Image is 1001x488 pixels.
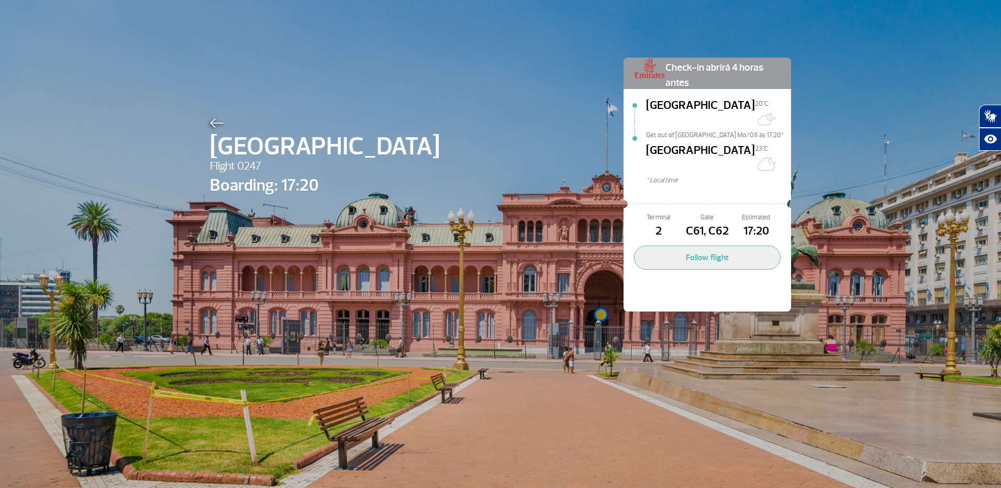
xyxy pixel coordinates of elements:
[646,175,791,185] span: * Local time
[979,128,1001,151] button: Abrir recursos assistivos.
[646,130,791,138] span: Get out of [GEOGRAPHIC_DATA] Mo/08 às 17:20*
[755,99,769,108] span: 20°C
[210,173,440,198] span: Boarding: 17:20
[210,128,440,165] span: [GEOGRAPHIC_DATA]
[755,108,776,129] img: Muitas nuvens
[634,223,683,240] span: 2
[979,105,1001,151] div: Plugin de acessibilidade da Hand Talk.
[732,223,781,240] span: 17:20
[634,213,683,223] span: Terminal
[755,153,776,174] img: Céu limpo
[210,158,440,175] span: Flight 0247
[732,213,781,223] span: Estimated
[683,213,731,223] span: Gate
[646,142,755,175] span: [GEOGRAPHIC_DATA]
[755,145,768,153] span: 23°C
[665,58,781,91] span: Check-in abrirá 4 horas antes
[646,97,755,130] span: [GEOGRAPHIC_DATA]
[683,223,731,240] span: C61, C62
[634,246,781,270] button: Follow flight
[979,105,1001,128] button: Abrir tradutor de língua de sinais.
